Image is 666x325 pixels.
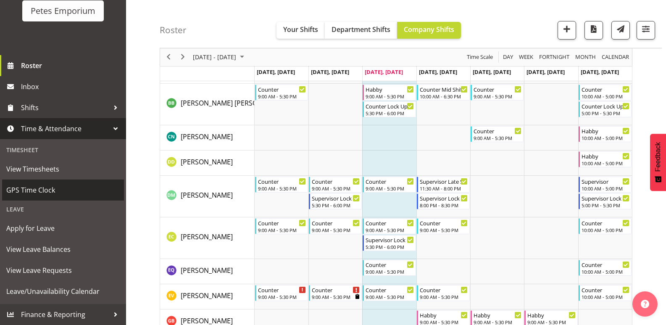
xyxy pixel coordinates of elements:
div: Counter Mid Shift [420,85,468,93]
span: [DATE], [DATE] [526,68,565,76]
span: View Timesheets [6,163,120,175]
span: Time Scale [466,52,494,63]
img: help-xxl-2.png [641,300,649,308]
div: Eva Vailini"s event - Counter Begin From Wednesday, August 13, 2025 at 9:00:00 AM GMT+12:00 Ends ... [363,285,416,301]
span: [DATE], [DATE] [581,68,619,76]
div: Esperanza Querido"s event - Counter Begin From Wednesday, August 13, 2025 at 9:00:00 AM GMT+12:00... [363,260,416,276]
a: [PERSON_NAME] [181,291,233,301]
div: Counter Lock Up [366,102,413,110]
a: [PERSON_NAME] [181,132,233,142]
span: Finance & Reporting [21,308,109,321]
div: August 11 - 17, 2025 [190,48,249,66]
div: 10:00 AM - 5:00 PM [582,227,629,233]
div: 5:30 PM - 6:00 PM [366,243,413,250]
div: Supervisor Lock Up [312,194,360,202]
div: 9:00 AM - 5:30 PM [420,293,468,300]
div: Beena Beena"s event - Habby Begin From Wednesday, August 13, 2025 at 9:00:00 AM GMT+12:00 Ends At... [363,85,416,100]
div: 10:00 AM - 5:00 PM [582,185,629,192]
div: Eva Vailini"s event - Counter Begin From Sunday, August 17, 2025 at 10:00:00 AM GMT+12:00 Ends At... [579,285,632,301]
div: Counter [582,260,629,269]
div: Emma Croft"s event - Counter Begin From Sunday, August 17, 2025 at 10:00:00 AM GMT+12:00 Ends At ... [579,218,632,234]
span: [DATE], [DATE] [311,68,349,76]
div: 11:30 AM - 8:00 PM [420,185,468,192]
a: GPS Time Clock [2,180,124,201]
span: [DATE] - [DATE] [192,52,237,63]
div: Esperanza Querido"s event - Counter Begin From Sunday, August 17, 2025 at 10:00:00 AM GMT+12:00 E... [579,260,632,276]
div: 9:00 AM - 5:30 PM [474,93,521,100]
div: Habby [582,127,629,135]
div: Beena Beena"s event - Counter Lock Up Begin From Sunday, August 17, 2025 at 5:00:00 PM GMT+12:00 ... [579,101,632,117]
div: Leave [2,201,124,218]
div: 10:00 AM - 5:00 PM [582,135,629,141]
button: Send a list of all shifts for the selected filtered period to all rostered employees. [611,21,630,40]
button: Company Shifts [397,22,461,39]
td: Danielle Donselaar resource [160,151,255,176]
div: Danielle Donselaar"s event - Habby Begin From Sunday, August 17, 2025 at 10:00:00 AM GMT+12:00 En... [579,151,632,167]
div: Christine Neville"s event - Habby Begin From Sunday, August 17, 2025 at 10:00:00 AM GMT+12:00 End... [579,126,632,142]
div: Counter [582,219,629,227]
div: 9:00 AM - 5:30 PM [258,293,306,300]
div: Beena Beena"s event - Counter Begin From Monday, August 11, 2025 at 9:00:00 AM GMT+12:00 Ends At ... [255,85,308,100]
div: Counter [258,285,306,294]
div: Eva Vailini"s event - Counter Begin From Tuesday, August 12, 2025 at 9:00:00 AM GMT+12:00 Ends At... [309,285,362,301]
div: Habby [582,152,629,160]
div: Supervisor Lock Up [366,235,413,244]
button: Next [177,52,189,63]
div: Eva Vailini"s event - Counter Begin From Thursday, August 14, 2025 at 9:00:00 AM GMT+12:00 Ends A... [417,285,470,301]
span: Apply for Leave [6,222,120,235]
span: Inbox [21,80,122,93]
div: Counter [474,127,521,135]
button: Add a new shift [558,21,576,40]
div: 9:00 AM - 5:30 PM [366,93,413,100]
div: 9:00 AM - 5:30 PM [258,93,306,100]
button: Timeline Month [574,52,598,63]
td: Christine Neville resource [160,125,255,151]
div: previous period [161,48,176,66]
div: 5:30 PM - 6:00 PM [366,110,413,116]
button: Your Shifts [276,22,325,39]
div: Counter [420,219,468,227]
a: [PERSON_NAME] [181,190,233,200]
span: [PERSON_NAME] [181,132,233,141]
div: David McAuley"s event - Supervisor Lock Up Begin From Sunday, August 17, 2025 at 5:00:00 PM GMT+1... [579,193,632,209]
span: Feedback [654,142,662,172]
div: Beena Beena"s event - Counter Mid Shift Begin From Thursday, August 14, 2025 at 10:00:00 AM GMT+1... [417,85,470,100]
div: Counter [312,285,360,294]
div: Emma Croft"s event - Counter Begin From Wednesday, August 13, 2025 at 9:00:00 AM GMT+12:00 Ends A... [363,218,416,234]
div: David McAuley"s event - Supervisor Begin From Sunday, August 17, 2025 at 10:00:00 AM GMT+12:00 En... [579,177,632,193]
div: Habby [366,85,413,93]
span: [PERSON_NAME] [181,157,233,166]
div: Emma Croft"s event - Supervisor Lock Up Begin From Wednesday, August 13, 2025 at 5:30:00 PM GMT+1... [363,235,416,251]
div: 10:00 AM - 5:00 PM [582,93,629,100]
span: Day [502,52,514,63]
span: calendar [601,52,630,63]
div: David McAuley"s event - Supervisor Lock Up Begin From Tuesday, August 12, 2025 at 5:30:00 PM GMT+... [309,193,362,209]
div: Supervisor Lock Up [582,194,629,202]
span: [DATE], [DATE] [365,68,403,76]
div: 8:00 PM - 8:30 PM [420,202,468,209]
div: Supervisor Late Shift [420,177,468,185]
div: Counter [312,219,360,227]
div: 10:00 AM - 5:00 PM [582,293,629,300]
div: Counter [366,219,413,227]
div: 10:00 AM - 5:00 PM [582,160,629,166]
div: Beena Beena"s event - Counter Lock Up Begin From Wednesday, August 13, 2025 at 5:30:00 PM GMT+12:... [363,101,416,117]
div: Habby [420,311,468,319]
div: Habby [474,311,521,319]
div: 9:00 AM - 5:30 PM [312,227,360,233]
button: Filter Shifts [637,21,655,40]
button: Feedback - Show survey [650,134,666,191]
td: Beena Beena resource [160,84,255,125]
a: [PERSON_NAME] [181,232,233,242]
div: 9:00 AM - 5:30 PM [366,293,413,300]
a: View Leave Balances [2,239,124,260]
span: View Leave Balances [6,243,120,256]
span: Leave/Unavailability Calendar [6,285,120,298]
span: [PERSON_NAME] [PERSON_NAME] [181,98,287,108]
a: [PERSON_NAME] [181,157,233,167]
div: Timesheet [2,141,124,159]
div: Christine Neville"s event - Counter Begin From Friday, August 15, 2025 at 9:00:00 AM GMT+12:00 En... [471,126,524,142]
div: David McAuley"s event - Counter Begin From Tuesday, August 12, 2025 at 9:00:00 AM GMT+12:00 Ends ... [309,177,362,193]
div: 5:00 PM - 5:30 PM [582,202,629,209]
